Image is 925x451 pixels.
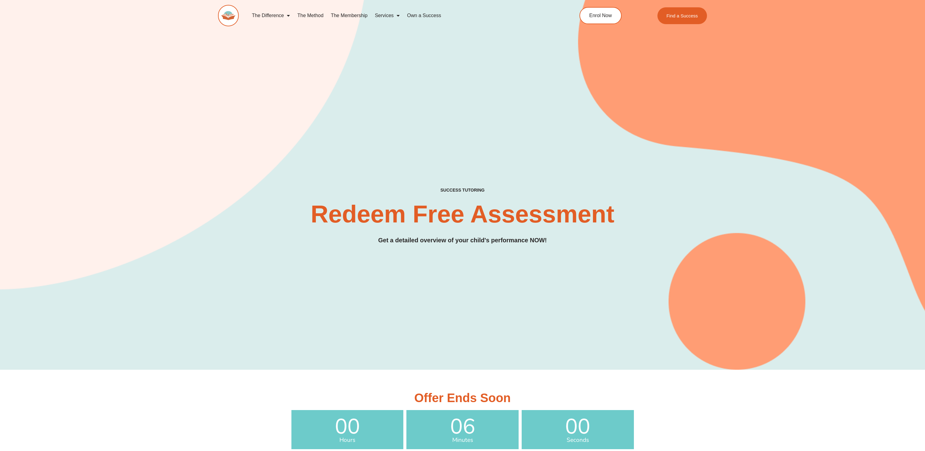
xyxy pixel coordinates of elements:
span: 00 [291,416,404,437]
a: Enrol Now [579,7,622,24]
span: 00 [522,416,634,437]
nav: Menu [248,9,552,23]
span: Find a Success [667,13,698,18]
h2: Redeem Free Assessment [218,202,707,226]
a: The Method [294,9,327,23]
h4: SUCCESS TUTORING​ [390,188,535,193]
h3: Offer Ends Soon [291,392,634,404]
span: Enrol Now [589,13,612,18]
span: Hours [291,437,404,443]
span: 06 [406,416,519,437]
a: Find a Success [657,7,707,24]
a: Own a Success [403,9,445,23]
h3: Get a detailed overview of your child's performance NOW! [218,236,707,245]
a: The Difference [248,9,294,23]
span: Minutes [406,437,519,443]
span: Seconds [522,437,634,443]
a: Services [371,9,403,23]
a: The Membership [327,9,371,23]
